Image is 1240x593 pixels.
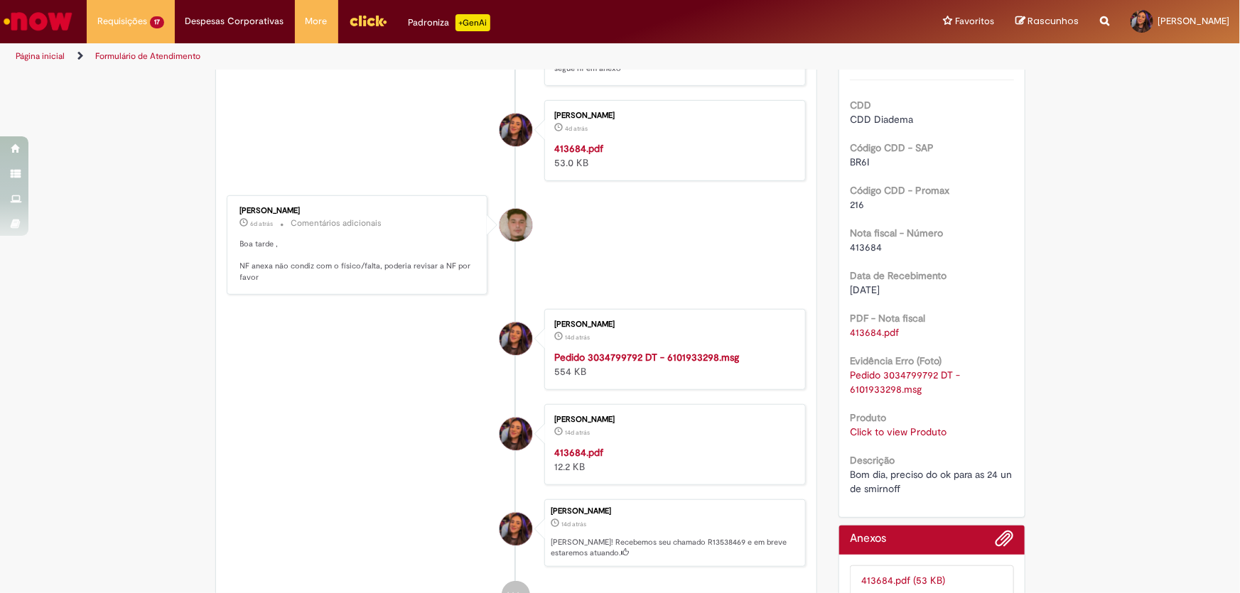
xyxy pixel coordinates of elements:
[850,269,947,282] b: Data de Recebimento
[240,239,477,283] p: Boa tarde , NF anexa não condiz com o físico/falta, poderia revisar a NF por favor
[551,537,798,559] p: [PERSON_NAME]! Recebemos seu chamado R13538469 e em breve estaremos atuando.
[850,283,880,296] span: [DATE]
[500,418,532,450] div: Leticia Machado Lima
[554,350,791,379] div: 554 KB
[955,14,994,28] span: Favoritos
[850,454,895,467] b: Descrição
[561,520,586,528] time: 16/09/2025 09:52:04
[1015,15,1079,28] a: Rascunhos
[565,333,590,342] span: 14d atrás
[11,43,816,70] ul: Trilhas de página
[150,16,164,28] span: 17
[291,217,382,229] small: Comentários adicionais
[561,520,586,528] span: 14d atrás
[565,428,590,437] span: 14d atrás
[850,198,864,211] span: 216
[500,209,532,241] div: Rodrigo Santiago dos Santos Alves
[554,142,603,155] a: 413684.pdf
[850,227,943,239] b: Nota fiscal - Número
[185,14,284,28] span: Despesas Corporativas
[850,156,869,168] span: BR6I
[850,411,886,424] b: Produto
[554,141,791,170] div: 53.0 KB
[850,354,942,367] b: Evidência Erro (Foto)
[97,14,147,28] span: Requisições
[850,425,947,438] a: Click to view Produto
[554,320,791,329] div: [PERSON_NAME]
[500,513,532,545] div: Leticia Machado Lima
[565,124,588,133] time: 25/09/2025 16:37:08
[850,241,882,254] span: 413684
[850,369,963,396] a: Download de Pedido 3034799792 DT - 6101933298.msg
[565,428,590,437] time: 16/09/2025 09:51:08
[554,351,739,364] a: Pedido 3034799792 DT - 6101933298.msg
[551,507,798,516] div: [PERSON_NAME]
[554,415,791,424] div: [PERSON_NAME]
[850,141,934,154] b: Código CDD - SAP
[850,312,925,325] b: PDF - Nota fiscal
[1028,14,1079,28] span: Rascunhos
[996,529,1014,555] button: Adicionar anexos
[455,14,490,31] p: +GenAi
[850,184,949,197] b: Código CDD - Promax
[554,445,791,474] div: 12.2 KB
[1158,15,1229,27] span: [PERSON_NAME]
[349,10,387,31] img: click_logo_yellow_360x200.png
[565,124,588,133] span: 4d atrás
[251,219,274,228] time: 23/09/2025 17:58:14
[16,50,65,62] a: Página inicial
[850,113,913,126] span: CDD Diadema
[850,99,871,111] b: CDD
[500,322,532,355] div: Leticia Machado Lima
[227,499,807,567] li: Leticia Machado Lima
[95,50,200,62] a: Formulário de Atendimento
[240,207,477,215] div: [PERSON_NAME]
[306,14,328,28] span: More
[251,219,274,228] span: 6d atrás
[500,114,532,146] div: Leticia Machado Lima
[861,574,945,587] a: 413684.pdf (53 KB)
[850,533,886,545] h2: Anexos
[850,468,1015,495] span: Bom dia, preciso do ok para as 24 un de smirnoff
[409,14,490,31] div: Padroniza
[850,326,899,339] a: Download de 413684.pdf
[554,446,603,459] a: 413684.pdf
[1,7,75,36] img: ServiceNow
[554,111,791,120] div: [PERSON_NAME]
